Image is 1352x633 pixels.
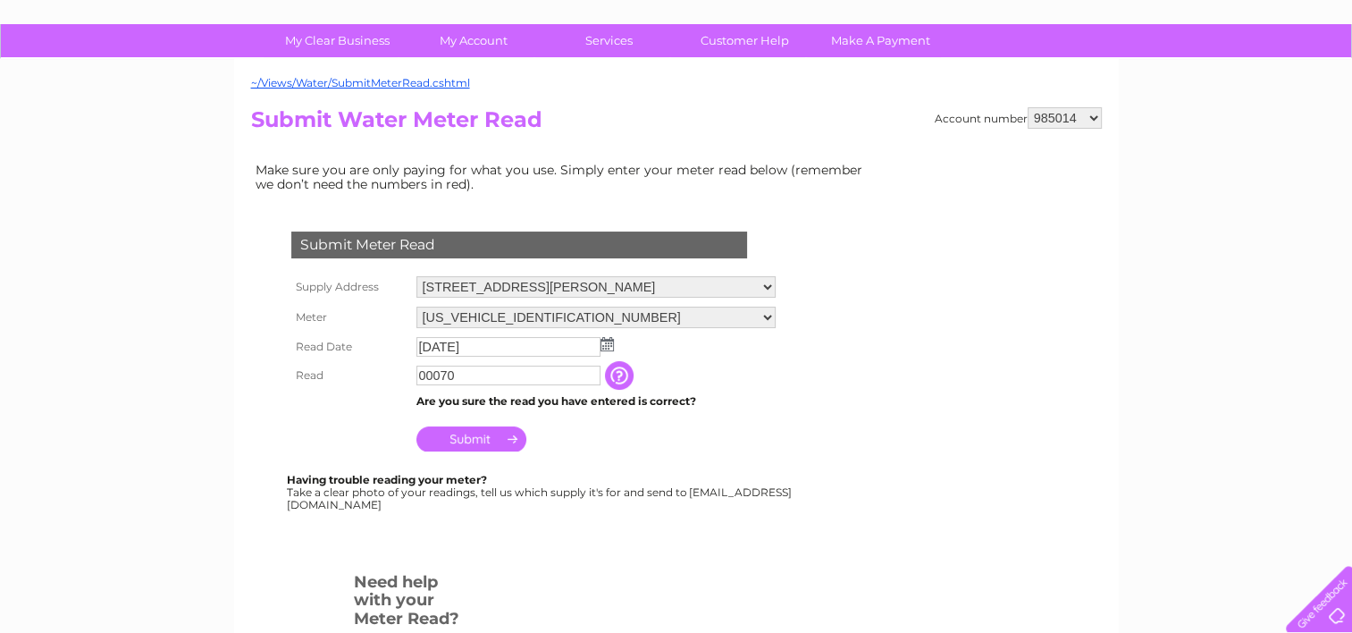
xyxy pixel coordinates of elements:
td: Make sure you are only paying for what you use. Simply enter your meter read below (remember we d... [251,158,877,196]
img: logo.png [47,46,139,101]
div: Clear Business is a trading name of Verastar Limited (registered in [GEOGRAPHIC_DATA] No. 3667643... [255,10,1099,87]
th: Read [287,361,412,390]
a: Telecoms [1132,76,1186,89]
th: Meter [287,302,412,333]
a: ~/Views/Water/SubmitMeterRead.cshtml [251,76,470,89]
input: Information [605,361,637,390]
a: Blog [1197,76,1222,89]
b: Having trouble reading your meter? [287,473,487,486]
a: Contact [1233,76,1277,89]
div: Account number [935,107,1102,129]
a: Customer Help [671,24,819,57]
a: My Account [399,24,547,57]
input: Submit [416,426,526,452]
th: Read Date [287,333,412,361]
a: Water [1037,76,1071,89]
td: Are you sure the read you have entered is correct? [412,390,780,413]
a: My Clear Business [264,24,411,57]
a: Make A Payment [807,24,954,57]
th: Supply Address [287,272,412,302]
div: Submit Meter Read [291,232,747,258]
div: Take a clear photo of your readings, tell us which supply it's for and send to [EMAIL_ADDRESS][DO... [287,474,794,511]
a: Services [535,24,683,57]
img: ... [600,337,614,351]
h2: Submit Water Meter Read [251,107,1102,141]
a: Log out [1293,76,1335,89]
a: 0333 014 3131 [1015,9,1138,31]
a: Energy [1082,76,1121,89]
